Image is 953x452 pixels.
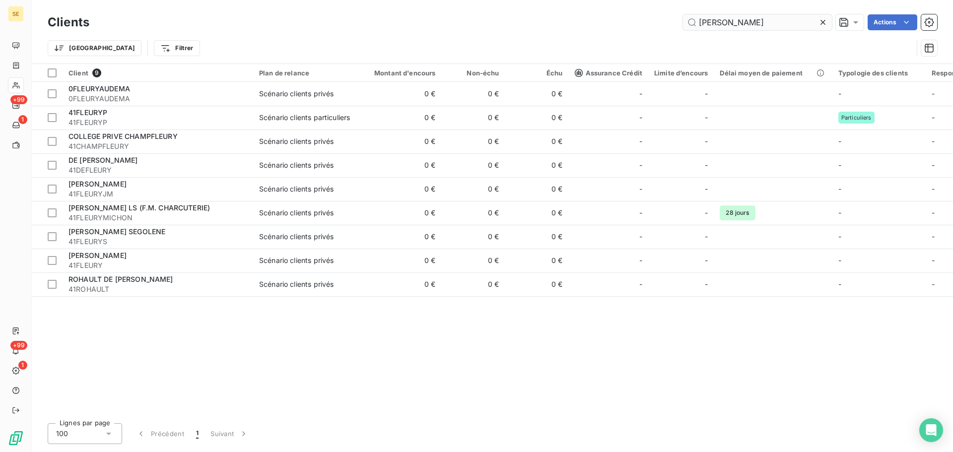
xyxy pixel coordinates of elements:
span: - [838,89,841,98]
td: 0 € [442,249,505,272]
span: 41FLEURYP [68,108,107,117]
span: - [705,184,708,194]
div: Délai moyen de paiement [720,69,826,77]
td: 0 € [505,249,569,272]
span: - [705,256,708,265]
span: 0FLEURYAUDEMA [68,84,130,93]
span: - [705,160,708,170]
td: 0 € [505,82,569,106]
span: - [838,256,841,264]
td: 0 € [356,129,442,153]
span: 0FLEURYAUDEMA [68,94,247,104]
td: 0 € [442,129,505,153]
span: 1 [18,115,27,124]
span: 100 [56,429,68,439]
input: Rechercher [683,14,832,30]
img: Logo LeanPay [8,430,24,446]
td: 0 € [442,106,505,129]
span: 41FLEURYP [68,118,247,128]
span: - [932,280,935,288]
span: [PERSON_NAME] [68,180,127,188]
span: DE [PERSON_NAME] [68,156,137,164]
span: 41CHAMPFLEURY [68,141,247,151]
span: - [639,113,642,123]
span: - [838,137,841,145]
td: 0 € [442,82,505,106]
span: 41DEFLEURY [68,165,247,175]
button: [GEOGRAPHIC_DATA] [48,40,141,56]
span: - [932,161,935,169]
span: - [932,89,935,98]
span: 41FLEURYS [68,237,247,247]
button: Précédent [130,423,190,444]
span: +99 [10,95,27,104]
div: SE [8,6,24,22]
td: 0 € [356,106,442,129]
td: 0 € [356,201,442,225]
div: Scénario clients privés [259,279,334,289]
span: [PERSON_NAME] [68,251,127,259]
button: Filtrer [154,40,200,56]
td: 0 € [442,272,505,296]
span: 1 [196,429,199,439]
button: Actions [868,14,917,30]
span: 41FLEURYMICHON [68,213,247,223]
span: - [705,279,708,289]
span: - [705,136,708,146]
div: Plan de relance [259,69,350,77]
span: 41FLEURYJM [68,189,247,199]
span: Particuliers [841,115,872,121]
div: Scénario clients privés [259,184,334,194]
div: Open Intercom Messenger [919,418,943,442]
td: 0 € [356,153,442,177]
td: 0 € [442,225,505,249]
div: Montant d'encours [362,69,436,77]
h3: Clients [48,13,89,31]
div: Échu [511,69,563,77]
span: ROHAULT DE [PERSON_NAME] [68,275,173,283]
span: - [838,208,841,217]
span: - [838,232,841,241]
span: - [932,232,935,241]
div: Non-échu [448,69,499,77]
td: 0 € [505,177,569,201]
span: COLLEGE PRIVE CHAMPFLEURY [68,132,178,140]
span: - [838,185,841,193]
span: 28 jours [720,205,755,220]
button: 1 [190,423,204,444]
div: Scénario clients privés [259,160,334,170]
span: Assurance Crédit [575,69,642,77]
span: Client [68,69,88,77]
span: 41ROHAULT [68,284,247,294]
td: 0 € [356,249,442,272]
span: 1 [18,361,27,370]
span: - [705,208,708,218]
span: 9 [92,68,101,77]
td: 0 € [442,153,505,177]
span: - [932,113,935,122]
td: 0 € [505,106,569,129]
td: 0 € [356,177,442,201]
span: 41FLEURY [68,260,247,270]
div: Scénario clients privés [259,232,334,242]
span: - [705,89,708,99]
td: 0 € [505,201,569,225]
span: - [639,208,642,218]
span: - [932,208,935,217]
div: Scénario clients privés [259,208,334,218]
td: 0 € [356,272,442,296]
td: 0 € [505,272,569,296]
span: - [838,161,841,169]
td: 0 € [442,201,505,225]
span: - [932,256,935,264]
span: - [639,279,642,289]
span: [PERSON_NAME] LS (F.M. CHARCUTERIE) [68,203,210,212]
div: Typologie des clients [838,69,920,77]
span: - [932,137,935,145]
div: Scénario clients privés [259,256,334,265]
span: - [639,256,642,265]
td: 0 € [505,129,569,153]
span: - [639,184,642,194]
span: - [705,232,708,242]
td: 0 € [505,225,569,249]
